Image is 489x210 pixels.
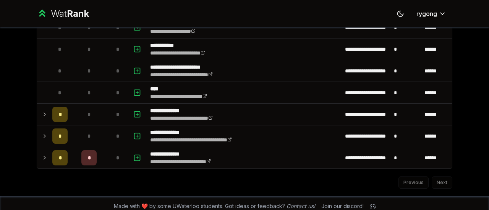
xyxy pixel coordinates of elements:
[321,202,364,210] div: Join our discord!
[410,7,452,21] button: rygong
[416,9,437,18] span: rygong
[51,8,89,20] div: Wat
[67,8,89,19] span: Rank
[287,203,315,209] a: Contact us!
[114,202,315,210] span: Made with ❤️ by some UWaterloo students. Got ideas or feedback?
[37,8,89,20] a: WatRank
